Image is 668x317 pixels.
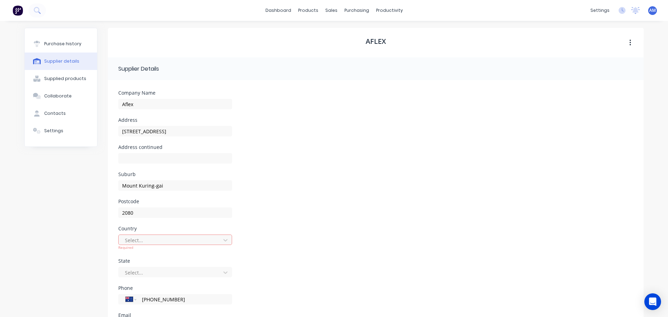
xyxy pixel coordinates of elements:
[25,53,97,70] button: Supplier details
[118,118,232,122] div: Address
[44,58,79,64] div: Supplier details
[25,70,97,87] button: Supplied products
[322,5,341,16] div: sales
[644,293,661,310] div: Open Intercom Messenger
[373,5,406,16] div: productivity
[118,145,232,150] div: Address continued
[587,5,613,16] div: settings
[44,110,66,117] div: Contacts
[118,245,232,250] div: Required
[118,90,232,95] div: Company Name
[118,65,159,73] div: Supplier Details
[118,172,232,177] div: Suburb
[44,93,72,99] div: Collaborate
[25,87,97,105] button: Collaborate
[366,37,386,46] h1: Aflex
[262,5,295,16] a: dashboard
[118,199,232,204] div: Postcode
[118,226,232,231] div: Country
[44,76,86,82] div: Supplied products
[13,5,23,16] img: Factory
[25,122,97,140] button: Settings
[25,35,97,53] button: Purchase history
[341,5,373,16] div: purchasing
[295,5,322,16] div: products
[118,259,232,263] div: State
[118,286,232,291] div: Phone
[649,7,656,14] span: AM
[44,41,81,47] div: Purchase history
[44,128,63,134] div: Settings
[25,105,97,122] button: Contacts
